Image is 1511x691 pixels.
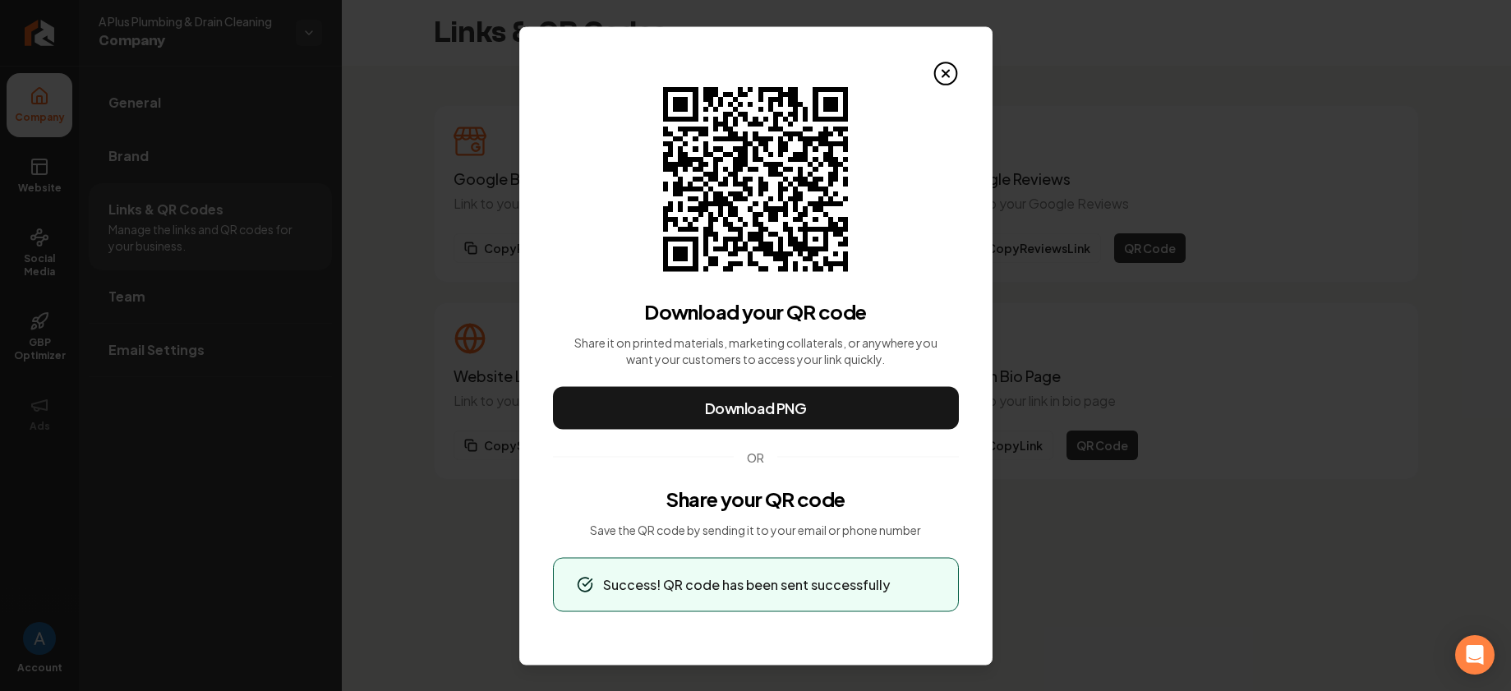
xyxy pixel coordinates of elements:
p: Save the QR code by sending it to your email or phone number [590,521,921,537]
span: OR [747,449,764,465]
p: Share it on printed materials, marketing collaterals, or anywhere you want your customers to acce... [572,334,940,366]
span: Download PNG [705,396,807,419]
h3: Download your QR code [644,297,866,324]
button: Download PNG [553,386,959,429]
h4: Success! QR code has been sent successfully [603,574,890,594]
h3: Share your QR code [666,485,845,511]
